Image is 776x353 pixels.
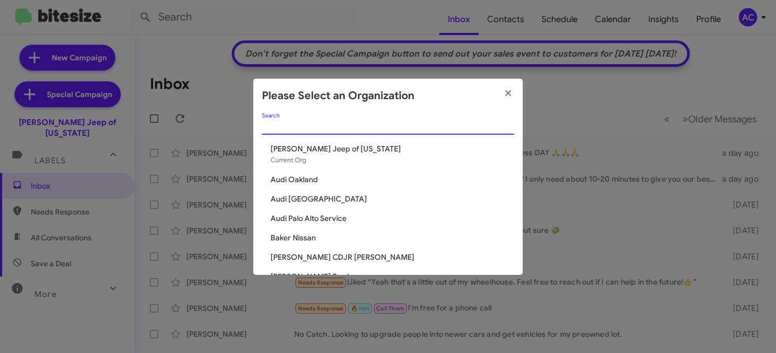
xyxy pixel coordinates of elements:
[271,156,306,164] span: Current Org
[271,193,514,204] span: Audi [GEOGRAPHIC_DATA]
[271,174,514,185] span: Audi Oakland
[271,252,514,262] span: [PERSON_NAME] CDJR [PERSON_NAME]
[271,271,514,282] span: [PERSON_NAME] Ford
[271,232,514,243] span: Baker Nissan
[271,213,514,224] span: Audi Palo Alto Service
[271,143,514,154] span: [PERSON_NAME] Jeep of [US_STATE]
[262,87,414,105] h2: Please Select an Organization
